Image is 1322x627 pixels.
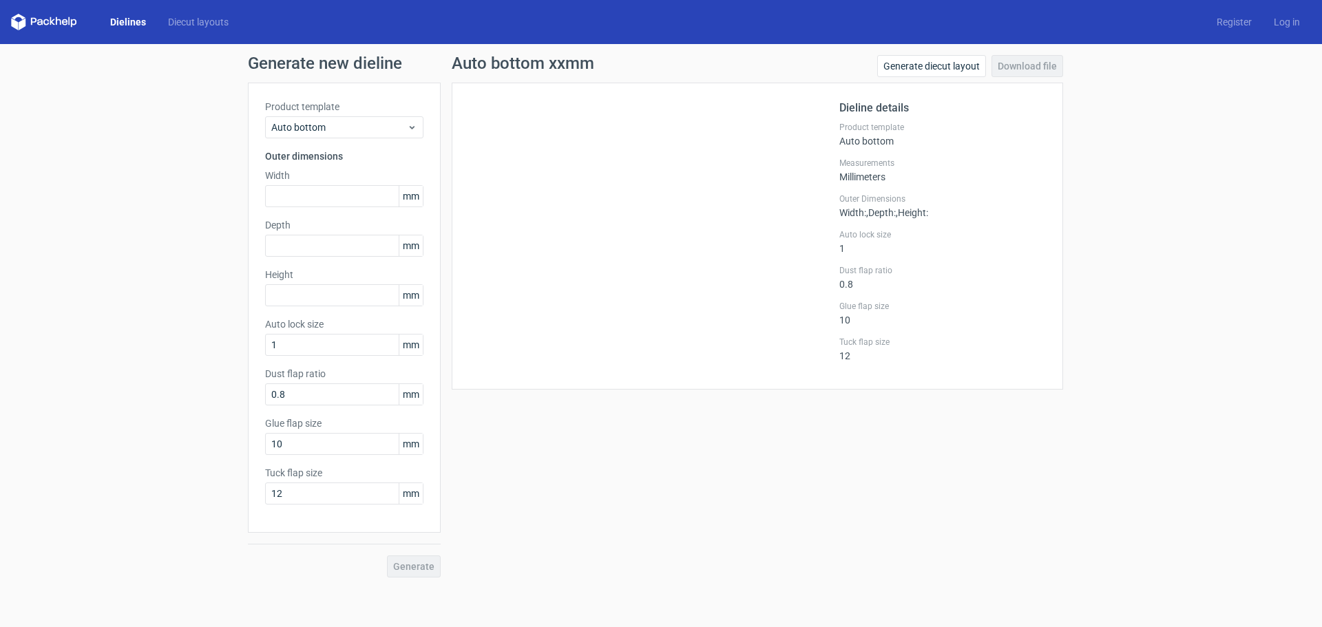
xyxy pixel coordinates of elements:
[265,367,423,381] label: Dust flap ratio
[265,466,423,480] label: Tuck flap size
[399,334,423,355] span: mm
[896,207,928,218] span: , Height :
[839,337,1046,361] div: 12
[839,122,1046,133] label: Product template
[265,218,423,232] label: Depth
[452,55,594,72] h1: Auto bottom xxmm
[839,301,1046,326] div: 10
[839,337,1046,348] label: Tuck flap size
[399,434,423,454] span: mm
[271,120,407,134] span: Auto bottom
[157,15,240,29] a: Diecut layouts
[839,122,1046,147] div: Auto bottom
[839,265,1046,290] div: 0.8
[866,207,896,218] span: , Depth :
[99,15,157,29] a: Dielines
[265,149,423,163] h3: Outer dimensions
[877,55,986,77] a: Generate diecut layout
[248,55,1074,72] h1: Generate new dieline
[839,229,1046,254] div: 1
[839,158,1046,169] label: Measurements
[1263,15,1311,29] a: Log in
[839,207,866,218] span: Width :
[839,100,1046,116] h2: Dieline details
[839,229,1046,240] label: Auto lock size
[839,158,1046,182] div: Millimeters
[1206,15,1263,29] a: Register
[265,317,423,331] label: Auto lock size
[265,416,423,430] label: Glue flap size
[399,384,423,405] span: mm
[265,169,423,182] label: Width
[839,301,1046,312] label: Glue flap size
[399,235,423,256] span: mm
[839,265,1046,276] label: Dust flap ratio
[399,186,423,206] span: mm
[839,193,1046,204] label: Outer Dimensions
[265,100,423,114] label: Product template
[399,285,423,306] span: mm
[399,483,423,504] span: mm
[265,268,423,281] label: Height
